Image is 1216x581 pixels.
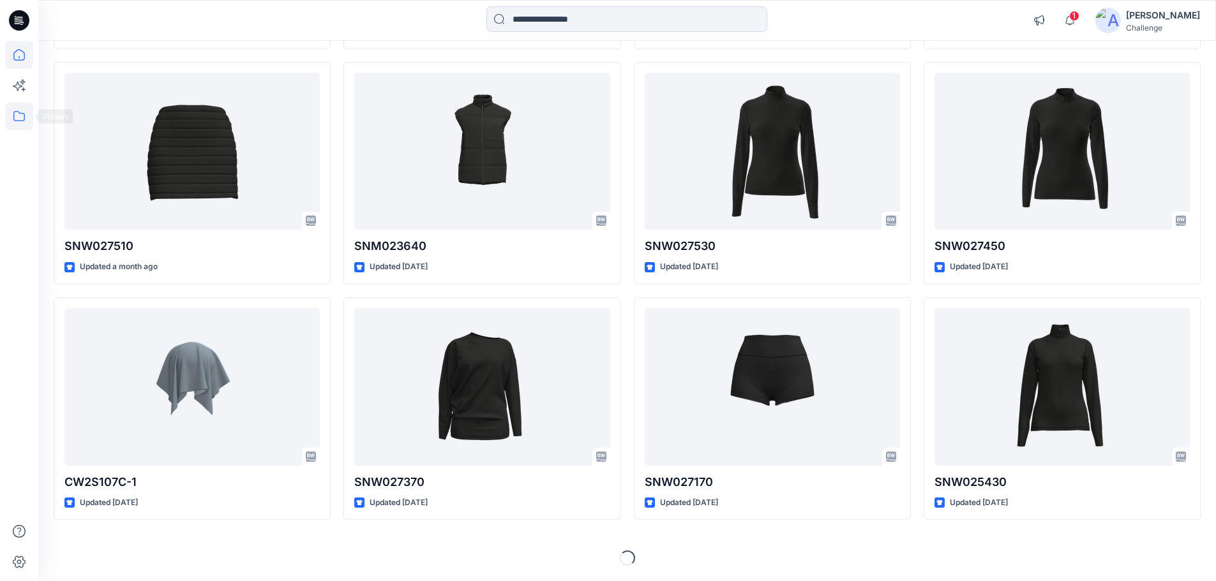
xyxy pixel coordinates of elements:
[80,260,158,274] p: Updated a month ago
[64,308,320,466] a: CW2S107C-1
[645,237,900,255] p: SNW027530
[354,473,610,491] p: SNW027370
[64,237,320,255] p: SNW027510
[1069,11,1079,21] span: 1
[370,496,428,510] p: Updated [DATE]
[1126,8,1200,23] div: [PERSON_NAME]
[645,73,900,230] a: SNW027530
[1095,8,1121,33] img: avatar
[645,473,900,491] p: SNW027170
[935,308,1190,466] a: SNW025430
[950,496,1008,510] p: Updated [DATE]
[354,308,610,466] a: SNW027370
[935,473,1190,491] p: SNW025430
[370,260,428,274] p: Updated [DATE]
[645,308,900,466] a: SNW027170
[950,260,1008,274] p: Updated [DATE]
[660,260,718,274] p: Updated [DATE]
[1126,23,1200,33] div: Challenge
[354,237,610,255] p: SNM023640
[64,473,320,491] p: CW2S107C-1
[354,73,610,230] a: SNM023640
[935,237,1190,255] p: SNW027450
[660,496,718,510] p: Updated [DATE]
[64,73,320,230] a: SNW027510
[80,496,138,510] p: Updated [DATE]
[935,73,1190,230] a: SNW027450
